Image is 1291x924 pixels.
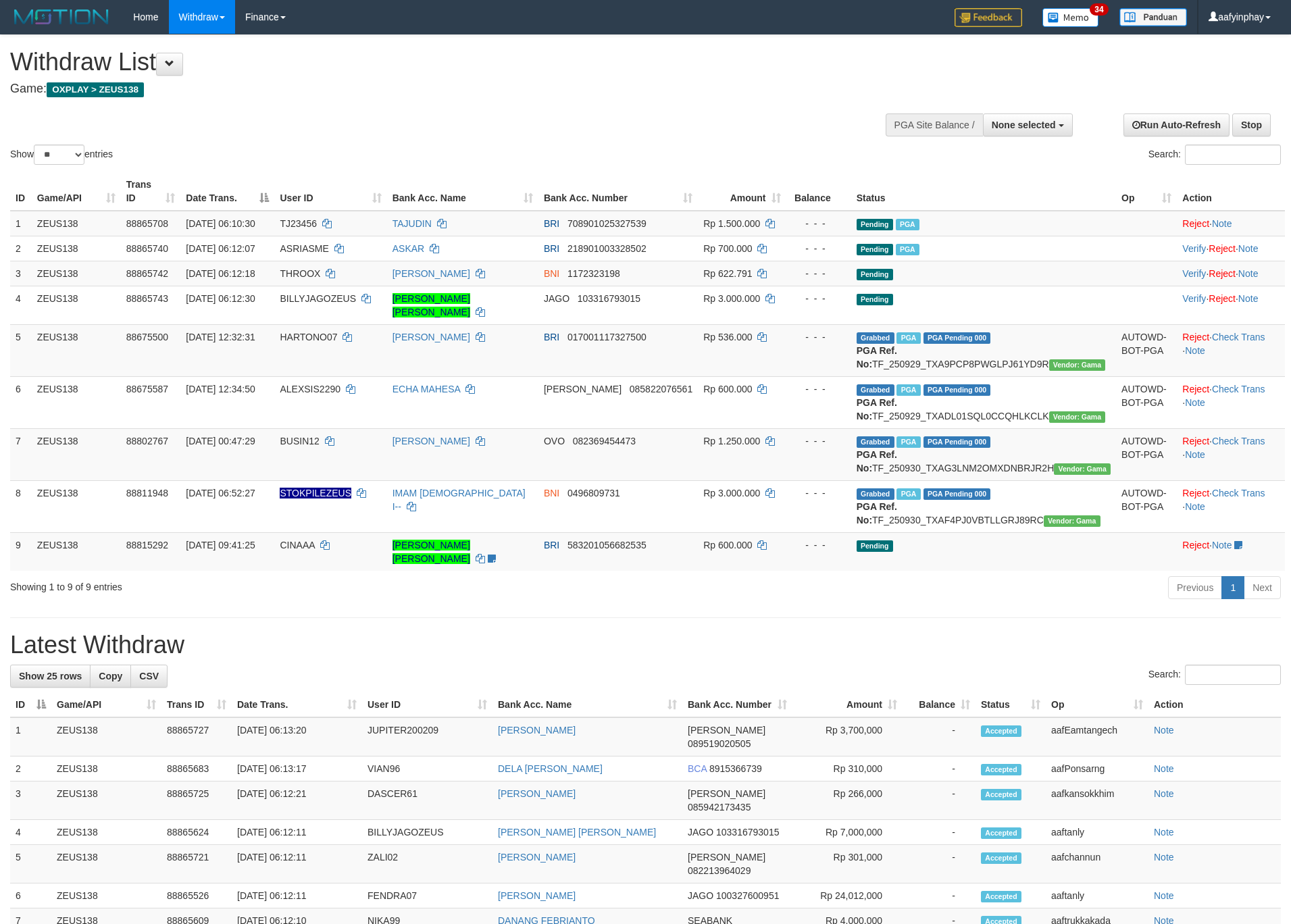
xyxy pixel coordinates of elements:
[280,436,319,446] span: BUSIN12
[10,145,113,165] label: Show entries
[1177,261,1285,286] td: · ·
[126,293,168,304] span: 88865743
[857,332,894,344] span: Grabbed
[232,820,362,845] td: [DATE] 06:12:11
[1044,515,1100,527] span: Vendor URL: https://trx31.1velocity.biz
[274,172,386,211] th: User ID: activate to sort column ascending
[903,781,976,820] td: -
[161,883,232,908] td: 88865526
[186,332,255,342] span: [DATE] 12:32:31
[703,384,752,394] span: Rp 600.000
[90,665,131,688] a: Copy
[186,384,255,394] span: [DATE] 12:34:50
[10,781,51,820] td: 3
[703,332,752,342] span: Rp 536.000
[10,324,32,376] td: 5
[1177,236,1285,261] td: · ·
[232,717,362,756] td: [DATE] 06:13:20
[983,113,1073,136] button: None selected
[976,692,1046,717] th: Status: activate to sort column ascending
[10,532,32,571] td: 9
[10,756,51,781] td: 2
[792,883,903,908] td: Rp 24,012,000
[498,788,576,799] a: [PERSON_NAME]
[1116,324,1177,376] td: AUTOWD-BOT-PGA
[703,243,752,254] span: Rp 700.000
[903,845,976,883] td: -
[1154,725,1174,736] a: Note
[1148,692,1281,717] th: Action
[1182,243,1206,254] a: Verify
[544,332,559,342] span: BRI
[1148,665,1281,685] label: Search:
[792,267,846,280] div: - - -
[703,218,760,229] span: Rp 1.500.000
[792,434,846,448] div: - - -
[10,82,847,96] h4: Game:
[10,845,51,883] td: 5
[393,293,470,317] a: [PERSON_NAME] [PERSON_NAME]
[1168,576,1222,599] a: Previous
[567,268,620,279] span: Copy 1172323198 to clipboard
[1177,286,1285,324] td: · ·
[851,376,1116,428] td: TF_250929_TXADL01SQL0CCQHLKCLK
[99,671,122,682] span: Copy
[544,218,559,229] span: BRI
[857,384,894,396] span: Grabbed
[10,49,847,76] h1: Withdraw List
[126,268,168,279] span: 88865742
[126,384,168,394] span: 88675587
[161,845,232,883] td: 88865721
[280,384,340,394] span: ALEXSIS2290
[51,692,161,717] th: Game/API: activate to sort column ascending
[786,172,851,211] th: Balance
[688,738,751,749] span: Copy 089519020505 to clipboard
[32,172,121,211] th: Game/API: activate to sort column ascending
[716,827,779,838] span: Copy 103316793015 to clipboard
[1185,665,1281,685] input: Search:
[10,236,32,261] td: 2
[544,293,569,304] span: JAGO
[1209,268,1236,279] a: Reject
[896,384,920,396] span: Marked by aafpengsreynich
[955,8,1022,27] img: Feedback.jpg
[280,268,320,279] span: THROOX
[896,436,920,448] span: Marked by aafsreyleap
[10,632,1281,659] h1: Latest Withdraw
[896,244,919,255] span: Marked by aaftrukkakada
[792,486,846,500] div: - - -
[1046,692,1148,717] th: Op: activate to sort column ascending
[1116,172,1177,211] th: Op: activate to sort column ascending
[1182,218,1209,229] a: Reject
[544,384,622,394] span: [PERSON_NAME]
[393,218,432,229] a: TAJUDIN
[1212,488,1265,498] a: Check Trans
[186,268,255,279] span: [DATE] 06:12:18
[10,428,32,480] td: 7
[280,293,356,304] span: BILLYJAGOZEUS
[688,802,751,813] span: Copy 085942173435 to clipboard
[1209,293,1236,304] a: Reject
[186,293,255,304] span: [DATE] 06:12:30
[1185,397,1205,408] a: Note
[492,692,682,717] th: Bank Acc. Name: activate to sort column ascending
[981,789,1021,800] span: Accepted
[47,82,144,97] span: OXPLAY > ZEUS138
[280,488,351,498] span: Nama rekening ada tanda titik/strip, harap diedit
[567,540,647,550] span: Copy 583201056682535 to clipboard
[32,286,121,324] td: ZEUS138
[126,436,168,446] span: 88802767
[362,756,492,781] td: VIAN96
[792,820,903,845] td: Rp 7,000,000
[981,764,1021,775] span: Accepted
[851,480,1116,532] td: TF_250930_TXAF4PJ0VBTLLGRJ89RC
[544,436,565,446] span: OVO
[32,480,121,532] td: ZEUS138
[1049,411,1106,423] span: Vendor URL: https://trx31.1velocity.biz
[161,717,232,756] td: 88865727
[498,890,576,901] a: [PERSON_NAME]
[896,488,920,500] span: Marked by aafsreyleap
[1177,211,1285,236] td: ·
[1185,449,1205,460] a: Note
[792,538,846,552] div: - - -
